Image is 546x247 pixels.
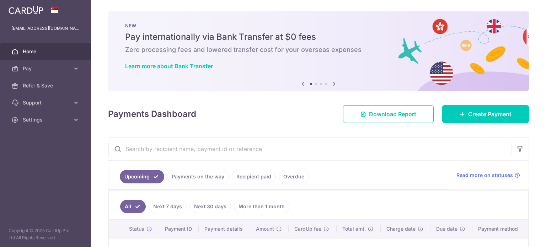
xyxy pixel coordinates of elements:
[456,172,513,179] span: Read more on statuses
[23,116,70,123] span: Settings
[11,25,80,32] p: [EMAIL_ADDRESS][DOMAIN_NAME]
[149,200,187,213] a: Next 7 days
[120,200,146,213] a: All
[199,220,250,238] th: Payment details
[189,200,231,213] a: Next 30 days
[125,31,512,43] h5: Pay internationally via Bank Transfer at $0 fees
[468,110,512,118] span: Create Payment
[167,170,229,183] a: Payments on the way
[279,170,309,183] a: Overdue
[234,200,289,213] a: More than 1 month
[125,23,512,28] p: NEW
[386,225,416,232] span: Charge date
[120,170,164,183] a: Upcoming
[9,6,43,14] img: CardUp
[108,108,196,120] h4: Payments Dashboard
[342,225,366,232] span: Total amt.
[436,225,457,232] span: Due date
[108,138,512,160] input: Search by recipient name, payment id or reference
[125,63,213,70] a: Learn more about Bank Transfer
[456,172,520,179] a: Read more on statuses
[23,48,70,55] span: Home
[472,220,528,238] th: Payment method
[442,105,529,123] a: Create Payment
[256,225,274,232] span: Amount
[23,82,70,89] span: Refer & Save
[232,170,276,183] a: Recipient paid
[159,220,199,238] th: Payment ID
[294,225,321,232] span: CardUp fee
[343,105,434,123] a: Download Report
[108,11,529,91] img: Bank transfer banner
[23,99,70,106] span: Support
[129,225,144,232] span: Status
[125,45,512,54] h6: Zero processing fees and lowered transfer cost for your overseas expenses
[23,65,70,72] span: Pay
[369,110,416,118] span: Download Report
